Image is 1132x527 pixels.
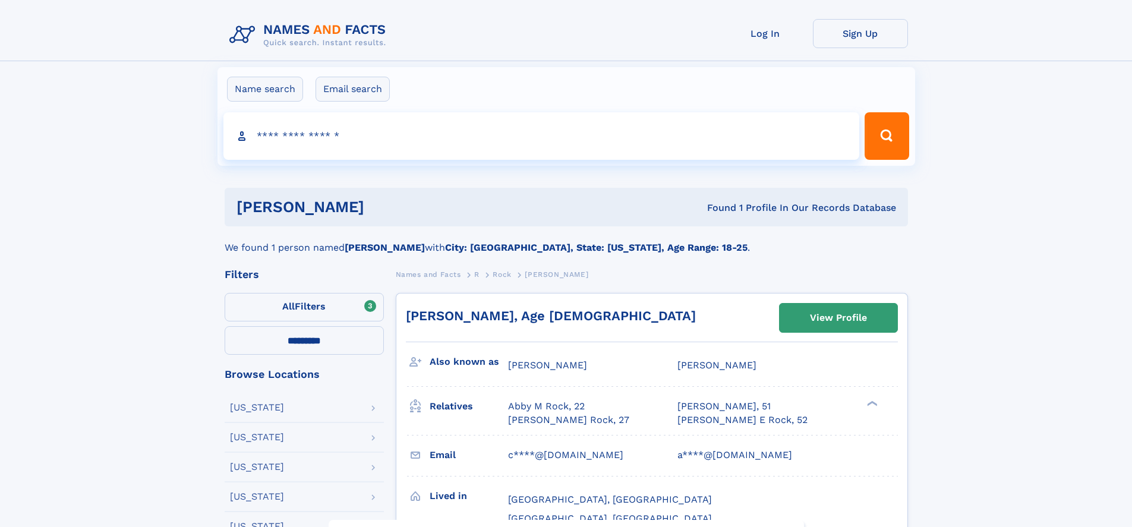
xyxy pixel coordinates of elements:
[508,414,629,427] a: [PERSON_NAME] Rock, 27
[445,242,748,253] b: City: [GEOGRAPHIC_DATA], State: [US_STATE], Age Range: 18-25
[430,352,508,372] h3: Also known as
[225,269,384,280] div: Filters
[677,359,756,371] span: [PERSON_NAME]
[430,445,508,465] h3: Email
[237,200,536,214] h1: [PERSON_NAME]
[474,270,480,279] span: R
[230,403,284,412] div: [US_STATE]
[230,433,284,442] div: [US_STATE]
[535,201,896,214] div: Found 1 Profile In Our Records Database
[474,267,480,282] a: R
[865,112,909,160] button: Search Button
[345,242,425,253] b: [PERSON_NAME]
[677,400,771,413] a: [PERSON_NAME], 51
[225,293,384,321] label: Filters
[225,226,908,255] div: We found 1 person named with .
[406,308,696,323] a: [PERSON_NAME], Age [DEMOGRAPHIC_DATA]
[718,19,813,48] a: Log In
[223,112,860,160] input: search input
[508,513,712,524] span: [GEOGRAPHIC_DATA], [GEOGRAPHIC_DATA]
[864,400,878,408] div: ❯
[282,301,295,312] span: All
[508,400,585,413] a: Abby M Rock, 22
[430,396,508,416] h3: Relatives
[525,270,588,279] span: [PERSON_NAME]
[230,462,284,472] div: [US_STATE]
[508,494,712,505] span: [GEOGRAPHIC_DATA], [GEOGRAPHIC_DATA]
[677,414,808,427] a: [PERSON_NAME] E Rock, 52
[813,19,908,48] a: Sign Up
[430,486,508,506] h3: Lived in
[396,267,461,282] a: Names and Facts
[225,369,384,380] div: Browse Locations
[493,267,511,282] a: Rock
[508,359,587,371] span: [PERSON_NAME]
[780,304,897,332] a: View Profile
[493,270,511,279] span: Rock
[230,492,284,501] div: [US_STATE]
[316,77,390,102] label: Email search
[810,304,867,332] div: View Profile
[225,19,396,51] img: Logo Names and Facts
[227,77,303,102] label: Name search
